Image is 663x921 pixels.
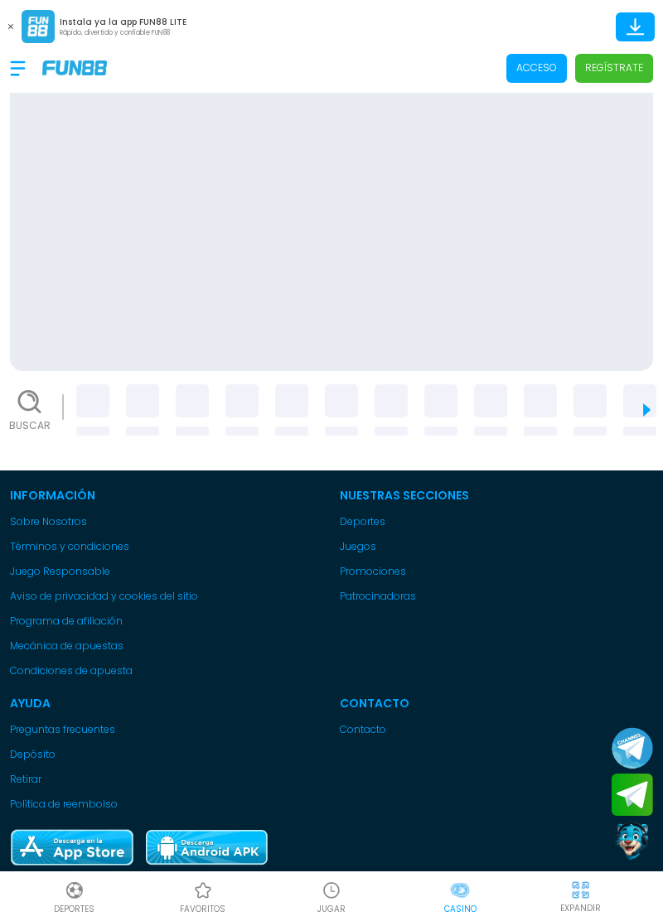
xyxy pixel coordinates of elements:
[42,60,107,75] img: Company Logo
[10,722,323,737] a: Preguntas frecuentes
[10,663,323,678] a: Condiciones de apuesta
[138,878,267,915] a: Casino FavoritosCasino Favoritosfavoritos
[9,418,51,433] p: Buscar
[340,695,653,712] p: Contacto
[60,28,186,38] p: Rápido, divertido y confiable FUN88
[612,726,653,769] button: Join telegram channel
[60,16,186,28] p: Instala ya la app FUN88 LITE
[54,903,94,915] p: Deportes
[317,903,346,915] p: JUGAR
[340,487,653,504] p: Nuestras Secciones
[193,880,213,900] img: Casino Favoritos
[612,774,653,817] button: Join telegram
[10,747,323,762] a: Depósito
[10,878,138,915] a: DeportesDeportesDeportes
[570,880,591,900] img: hide
[22,10,55,43] img: App Logo
[340,514,653,529] a: Deportes
[560,902,601,914] p: EXPANDIR
[444,903,477,915] p: Casino
[10,514,323,529] a: Sobre Nosotros
[180,903,225,915] p: favoritos
[322,880,341,900] img: Casino Jugar
[612,820,653,863] button: Contact customer service
[340,589,653,604] a: Patrocinadoras
[267,878,395,915] a: Casino JugarCasino JugarJUGAR
[585,60,643,75] p: Regístrate
[65,880,85,900] img: Deportes
[516,60,557,75] p: Acceso
[10,772,323,787] a: Retirar
[10,614,323,629] a: Programa de afiliación
[340,564,653,579] a: Promociones
[10,487,323,504] p: Información
[10,589,323,604] a: Aviso de privacidad y cookies del sitio
[10,564,323,579] a: Juego Responsable
[340,722,653,737] a: Contacto
[144,828,269,867] img: Play Store
[10,695,323,712] p: Ayuda
[396,878,525,915] a: CasinoCasinoCasino
[10,639,323,653] a: Mecánica de apuestas
[10,539,323,554] a: Términos y condiciones
[10,797,323,812] a: Política de reembolso
[340,539,376,554] button: Juegos
[10,828,134,867] img: App Store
